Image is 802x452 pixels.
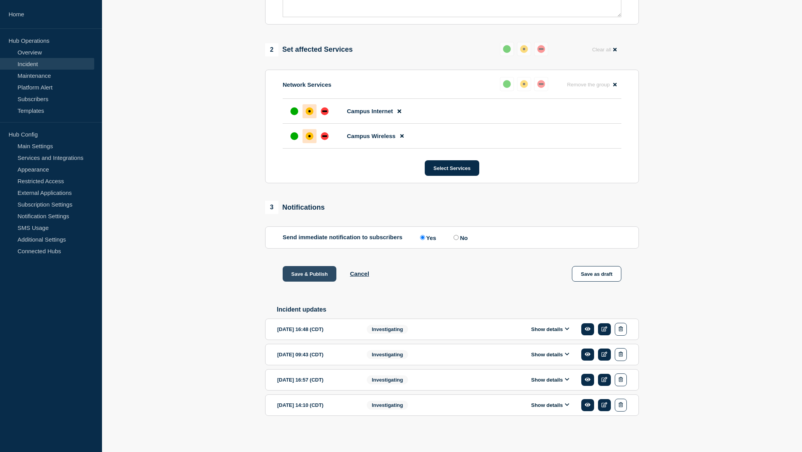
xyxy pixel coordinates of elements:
[587,42,621,57] button: Clear all
[265,201,278,214] span: 3
[265,43,278,56] span: 2
[350,270,369,277] button: Cancel
[277,323,355,336] div: [DATE] 16:48 (CDT)
[283,266,336,282] button: Save & Publish
[520,45,528,53] div: affected
[418,234,436,241] label: Yes
[454,235,459,240] input: No
[367,325,408,334] span: Investigating
[277,306,639,313] h2: Incident updates
[277,399,355,412] div: [DATE] 14:10 (CDT)
[500,42,514,56] button: up
[420,235,425,240] input: Yes
[517,77,531,91] button: affected
[347,108,393,114] span: Campus Internet
[283,234,403,241] p: Send immediate notification to subscribers
[306,132,313,140] div: affected
[503,80,511,88] div: up
[529,402,572,408] button: Show details
[534,77,548,91] button: down
[517,42,531,56] button: affected
[321,107,329,115] div: down
[306,107,313,115] div: affected
[265,201,325,214] div: Notifications
[290,107,298,115] div: up
[500,77,514,91] button: up
[283,81,331,88] p: Network Services
[503,45,511,53] div: up
[367,350,408,359] span: Investigating
[283,234,621,241] div: Send immediate notification to subscribers
[572,266,621,282] button: Save as draft
[321,132,329,140] div: down
[367,401,408,410] span: Investigating
[529,351,572,358] button: Show details
[277,348,355,361] div: [DATE] 09:43 (CDT)
[534,42,548,56] button: down
[520,80,528,88] div: affected
[277,373,355,386] div: [DATE] 16:57 (CDT)
[537,80,545,88] div: down
[347,133,396,139] span: Campus Wireless
[367,375,408,384] span: Investigating
[562,77,621,92] button: Remove the group
[529,326,572,333] button: Show details
[529,377,572,383] button: Show details
[290,132,298,140] div: up
[425,160,479,176] button: Select Services
[537,45,545,53] div: down
[452,234,468,241] label: No
[265,43,353,56] div: Set affected Services
[567,82,610,88] span: Remove the group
